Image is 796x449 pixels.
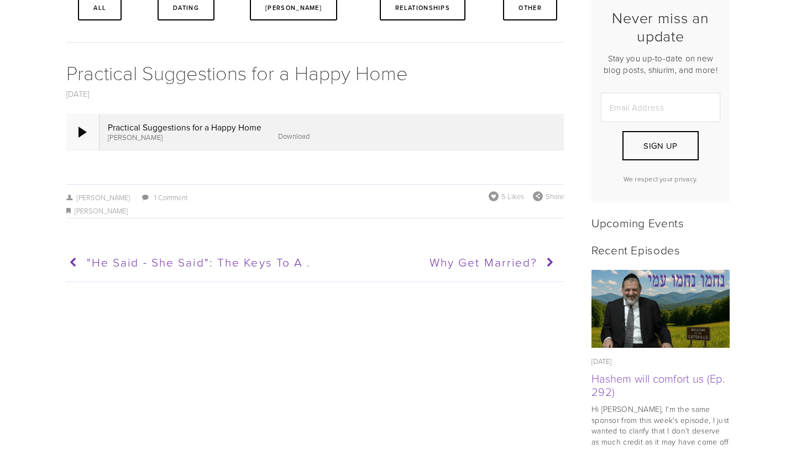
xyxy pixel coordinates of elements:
span: Why get Married? [430,254,538,270]
button: Sign Up [622,131,699,160]
span: / [130,192,141,202]
a: Why get Married? [314,249,558,276]
a: "He Said - She Said": The Keys to a ... [66,249,310,276]
a: [DATE] [66,88,90,100]
time: [DATE] [591,356,612,366]
p: Stay you up-to-date on new blog posts, shiurim, and more! [601,53,720,76]
h2: Never miss an update [601,9,720,45]
span: 5 Likes [501,191,524,201]
a: Practical Suggestions for a Happy Home [66,59,408,86]
a: [PERSON_NAME] [66,192,130,202]
input: Email Address [601,93,720,122]
div: Share [533,191,564,201]
h2: Recent Episodes [591,243,730,257]
a: [PERSON_NAME] [75,206,128,216]
span: "He Said - She Said": The Keys to a ... [87,254,319,270]
iframe: Disqus [66,282,564,431]
p: We respect your privacy. [601,174,720,184]
a: Hashem will comfort us (Ep. 292) [591,370,725,399]
img: Hashem will comfort us (Ep. 292) [591,270,730,348]
span: Sign Up [643,140,677,152]
h2: Upcoming Events [591,216,730,229]
a: 1 Comment [154,192,188,202]
a: Download [278,131,310,141]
